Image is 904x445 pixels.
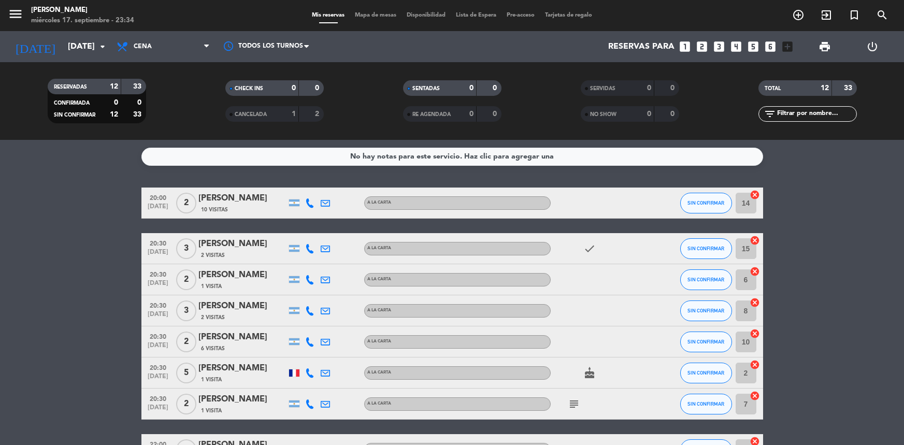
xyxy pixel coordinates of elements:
div: [PERSON_NAME] [198,299,286,313]
strong: 1 [292,110,296,118]
span: SIN CONFIRMAR [687,401,724,407]
span: [DATE] [145,311,171,323]
strong: 12 [110,83,118,90]
span: A LA CARTA [367,277,391,281]
span: 20:30 [145,392,171,404]
i: arrow_drop_down [96,40,109,53]
strong: 0 [647,84,651,92]
span: [DATE] [145,203,171,215]
span: 10 Visitas [201,206,228,214]
span: Mapa de mesas [350,12,401,18]
strong: 12 [110,111,118,118]
i: exit_to_app [820,9,833,21]
strong: 0 [670,110,677,118]
strong: 0 [493,110,499,118]
i: [DATE] [8,35,63,58]
i: cancel [750,235,760,246]
span: SIN CONFIRMAR [687,370,724,376]
span: A LA CARTA [367,308,391,312]
span: CONFIRMADA [54,101,90,106]
span: 20:30 [145,268,171,280]
i: cancel [750,190,760,200]
i: search [876,9,888,21]
i: cancel [750,297,760,308]
i: looks_4 [729,40,743,53]
strong: 2 [315,110,321,118]
span: 2 [176,193,196,213]
span: CHECK INS [235,86,263,91]
span: 1 Visita [201,376,222,384]
span: [DATE] [145,373,171,385]
span: Pre-acceso [501,12,540,18]
span: A LA CARTA [367,370,391,375]
span: 2 [176,332,196,352]
strong: 33 [133,111,144,118]
strong: 0 [137,99,144,106]
span: SIN CONFIRMAR [687,339,724,344]
span: SENTADAS [412,86,440,91]
span: SIN CONFIRMAR [687,200,724,206]
strong: 0 [647,110,651,118]
i: add_circle_outline [792,9,805,21]
div: LOG OUT [849,31,896,62]
span: 1 Visita [201,407,222,415]
button: SIN CONFIRMAR [680,394,732,414]
span: 20:30 [145,237,171,249]
i: filter_list [764,108,776,120]
i: add_box [781,40,794,53]
span: 20:00 [145,191,171,203]
span: 20:30 [145,361,171,373]
i: subject [568,398,580,410]
span: 1 Visita [201,282,222,291]
i: cancel [750,328,760,339]
span: Lista de Espera [451,12,501,18]
i: looks_3 [712,40,726,53]
span: 5 [176,363,196,383]
strong: 0 [292,84,296,92]
span: CANCELADA [235,112,267,117]
i: looks_two [695,40,709,53]
strong: 0 [315,84,321,92]
strong: 33 [844,84,854,92]
div: [PERSON_NAME] [198,192,286,205]
span: 20:30 [145,299,171,311]
span: 2 Visitas [201,251,225,260]
i: menu [8,6,23,22]
span: SIN CONFIRMAR [54,112,95,118]
span: Reservas para [608,42,675,52]
strong: 12 [821,84,829,92]
i: power_settings_new [866,40,879,53]
i: cancel [750,266,760,277]
span: Cena [134,43,152,50]
span: 3 [176,300,196,321]
button: SIN CONFIRMAR [680,193,732,213]
i: check [583,242,596,255]
div: miércoles 17. septiembre - 23:34 [31,16,134,26]
button: SIN CONFIRMAR [680,363,732,383]
span: [DATE] [145,280,171,292]
span: NO SHOW [590,112,616,117]
button: SIN CONFIRMAR [680,238,732,259]
span: 2 [176,269,196,290]
input: Filtrar por nombre... [776,108,856,120]
span: SERVIDAS [590,86,615,91]
span: Disponibilidad [401,12,451,18]
strong: 33 [133,83,144,90]
span: 3 [176,238,196,259]
div: [PERSON_NAME] [198,362,286,375]
div: [PERSON_NAME] [31,5,134,16]
span: [DATE] [145,342,171,354]
span: RE AGENDADA [412,112,451,117]
button: SIN CONFIRMAR [680,300,732,321]
span: Mis reservas [307,12,350,18]
span: TOTAL [765,86,781,91]
div: [PERSON_NAME] [198,331,286,344]
span: SIN CONFIRMAR [687,277,724,282]
span: [DATE] [145,404,171,416]
span: A LA CARTA [367,246,391,250]
span: print [819,40,831,53]
span: 2 Visitas [201,313,225,322]
span: SIN CONFIRMAR [687,308,724,313]
span: 20:30 [145,330,171,342]
button: menu [8,6,23,25]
